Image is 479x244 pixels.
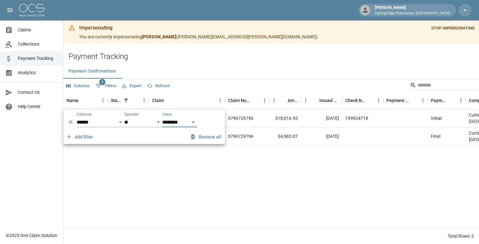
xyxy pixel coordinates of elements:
span: Collections [18,41,58,48]
div: Issued Date [301,92,342,109]
button: Menu [301,96,310,105]
div: Search [410,80,478,92]
button: Sort [131,96,139,105]
button: Sort [79,96,87,105]
button: Menu [418,96,428,105]
button: Show filters [94,81,118,91]
button: Remove all [188,131,224,143]
button: Menu [456,96,466,105]
div: $18,016.93 [269,109,301,127]
div: 0796729796 [228,115,253,121]
button: Add filter [65,131,96,143]
div: Name [63,92,108,109]
div: Name [67,92,79,109]
button: STOP IMPERSONATING [430,23,476,33]
button: Sort [365,96,374,105]
button: Select columns [65,81,91,91]
button: Menu [269,96,279,105]
span: 1 [99,79,105,85]
div: Payment Type [431,92,447,109]
button: Delete [66,117,75,127]
button: Menu [374,96,383,105]
div: 0796729796 [228,133,253,139]
button: Sort [279,96,288,105]
div: Check Number [342,92,383,109]
button: Export [120,81,143,91]
div: © 2025 One Claim Solution [6,232,57,239]
div: 1 active filter [122,96,131,105]
span: Claims [18,27,58,33]
div: Payment Method [386,92,409,109]
div: Status [108,92,149,109]
div: You are currently impersonating ( [PERSON_NAME][EMAIL_ADDRESS][PERSON_NAME][DOMAIN_NAME] ). [79,22,319,42]
div: Payment Type [428,92,466,109]
label: Columns [77,112,92,117]
div: [DATE] [301,109,342,127]
div: Initial [431,115,442,121]
div: Show filters [63,110,225,144]
strong: [PERSON_NAME] [142,34,176,39]
button: Sort [310,96,319,105]
button: Menu [139,96,149,105]
button: Payment Confirmations [63,63,121,79]
div: [PERSON_NAME] [372,4,452,16]
button: Show filters [122,96,131,105]
div: Payment Method [383,92,428,109]
label: Operator [124,112,139,117]
div: Claim Number [228,92,251,109]
div: Issued Date [319,92,339,109]
button: Refresh [145,81,171,91]
div: Total Rows: 2 [448,233,474,239]
span: Payment Tracking [18,55,58,62]
div: Claim Number [225,92,269,109]
div: Claim [149,92,225,109]
div: Claim [152,92,164,109]
button: Sort [164,96,173,105]
button: Sort [409,96,418,105]
button: Menu [215,96,225,105]
span: Contact Us [18,89,58,96]
div: Check Number [345,92,365,109]
div: Impersonating [79,24,319,32]
div: [DATE] [301,127,342,145]
span: Help Center [18,103,58,110]
div: Status [111,92,122,109]
img: ocs-logo-white-transparent.png [19,4,44,16]
p: Cutting Edge Restoration- [GEOGRAPHIC_DATA] [375,11,450,16]
label: Value [162,112,172,117]
div: Amount [288,92,298,109]
button: Sort [447,96,456,105]
button: open drawer [4,4,16,16]
span: Analytics [18,69,58,76]
div: 199924718 [345,115,368,121]
div: Amount [269,92,301,109]
button: Menu [98,96,108,105]
div: $4,983.07 [269,127,301,145]
h2: Payment Tracking [68,52,479,61]
div: dynamic tabs [63,63,479,79]
button: Sort [251,96,260,105]
button: Menu [260,96,269,105]
div: Final [431,133,440,139]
